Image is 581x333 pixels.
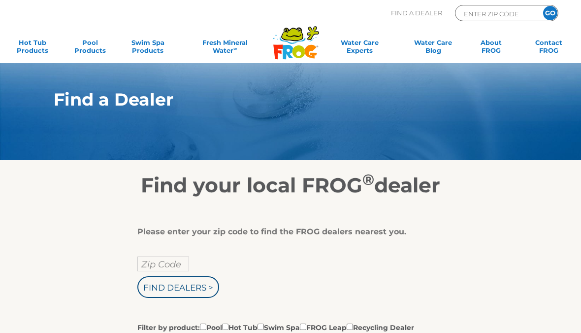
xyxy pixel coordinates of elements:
[137,276,219,298] input: Find Dealers >
[10,38,55,58] a: Hot TubProducts
[300,324,306,330] input: Filter by product:PoolHot TubSwim SpaFROG LeapRecycling Dealer
[543,6,557,20] input: GO
[469,38,514,58] a: AboutFROG
[137,227,436,237] div: Please enter your zip code to find the FROG dealers nearest you.
[362,170,374,189] sup: ®
[67,38,112,58] a: PoolProducts
[258,324,264,330] input: Filter by product:PoolHot TubSwim SpaFROG LeapRecycling Dealer
[126,38,170,58] a: Swim SpaProducts
[54,90,492,110] h1: Find a Dealer
[233,46,237,51] sup: ∞
[347,324,353,330] input: Filter by product:PoolHot TubSwim SpaFROG LeapRecycling Dealer
[200,324,206,330] input: Filter by product:PoolHot TubSwim SpaFROG LeapRecycling Dealer
[222,324,228,330] input: Filter by product:PoolHot TubSwim SpaFROG LeapRecycling Dealer
[183,38,267,58] a: Fresh MineralWater∞
[411,38,455,58] a: Water CareBlog
[463,8,529,19] input: Zip Code Form
[39,173,542,197] h2: Find your local FROG dealer
[526,38,571,58] a: ContactFROG
[322,38,398,58] a: Water CareExperts
[391,5,442,21] p: Find A Dealer
[137,322,414,333] label: Filter by product: Pool Hot Tub Swim Spa FROG Leap Recycling Dealer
